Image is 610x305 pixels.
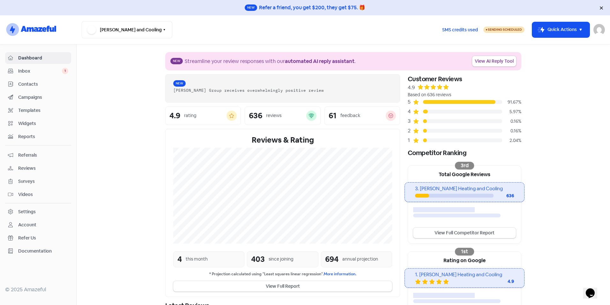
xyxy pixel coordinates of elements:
div: 4 [408,108,413,115]
span: Referrals [18,152,68,159]
a: Reports [5,131,71,143]
div: 3rd [455,162,474,169]
span: Refer Us [18,235,68,241]
a: 636reviews [245,106,320,125]
div: 2.04% [502,137,521,144]
a: Contacts [5,78,71,90]
img: User [593,24,605,35]
a: SMS credits used [437,26,483,33]
span: Templates [18,107,68,114]
b: automated AI reply assistant [285,58,354,65]
span: Inbox [18,68,62,74]
div: annual projection [342,256,378,262]
span: New [170,58,183,64]
button: [PERSON_NAME] and Cooling [82,21,172,38]
iframe: chat widget [583,279,604,299]
div: 1 [408,137,413,144]
a: Surveys [5,176,71,187]
span: New [245,4,257,11]
div: rating [184,112,197,119]
span: Widgets [18,120,68,127]
a: Refer Us [5,232,71,244]
div: 5 [408,98,413,106]
small: * Projection calculated using "Least squares linear regression". [173,271,392,277]
a: 4.9rating [165,106,241,125]
span: Videos [18,191,68,198]
div: [PERSON_NAME] Group receives overwhelmingly positive review [173,87,392,93]
div: 0.16% [502,128,521,134]
a: Referrals [5,149,71,161]
div: 4.9 [169,112,180,120]
span: Reviews [18,165,68,172]
a: Settings [5,206,71,218]
a: Widgets [5,118,71,129]
div: 3. [PERSON_NAME] Heating and Cooling [415,185,514,192]
div: reviews [266,112,281,119]
span: Campaigns [18,94,68,101]
a: Videos [5,189,71,200]
div: 3 [408,117,413,125]
div: Competitor Ranking [408,148,521,158]
span: Dashboard [18,55,68,61]
div: 4 [177,254,182,265]
span: Contacts [18,81,68,88]
div: Account [18,222,36,228]
span: Surveys [18,178,68,185]
div: Settings [18,208,36,215]
a: View AI Reply Tool [472,56,516,66]
div: 636 [494,192,514,199]
button: Quick Actions [532,22,590,37]
a: Campaigns [5,91,71,103]
div: 91.67% [502,99,521,106]
a: Sending Scheduled [483,26,524,34]
a: 61feedback [324,106,400,125]
span: Reports [18,133,68,140]
div: 5.97% [502,108,521,115]
div: 2 [408,127,413,135]
div: 694 [325,254,338,265]
a: Account [5,219,71,231]
span: Sending Scheduled [488,27,522,32]
div: Customer Reviews [408,74,521,84]
div: 403 [251,254,265,265]
div: 1st [455,248,474,255]
button: View Full Report [173,281,392,292]
div: 4.9 [408,84,415,91]
div: Rating on Google [408,252,521,268]
div: 4.9 [488,278,514,285]
div: Streamline your review responses with our . [185,58,356,65]
span: SMS credits used [442,27,478,33]
a: Documentation [5,245,71,257]
span: 1 [62,68,68,74]
div: Based on 636 reviews [408,91,521,98]
div: since joining [269,256,294,262]
span: New [173,80,186,87]
a: Templates [5,105,71,116]
a: Inbox 1 [5,65,71,77]
div: 0.16% [502,118,521,125]
div: this month [186,256,208,262]
a: Dashboard [5,52,71,64]
div: Total Google Reviews [408,166,521,182]
div: Refer a friend, you get $200, they get $75. 🎁 [259,4,365,12]
a: View Full Competitor Report [413,228,516,238]
a: Reviews [5,162,71,174]
span: Documentation [18,248,68,254]
div: Reviews & Rating [173,134,392,146]
div: 1. [PERSON_NAME] Heating and Cooling [415,271,514,278]
div: feedback [340,112,360,119]
div: © 2025 Amazeful [5,286,71,293]
div: 61 [329,112,337,120]
a: More information. [324,271,356,277]
div: 636 [249,112,262,120]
